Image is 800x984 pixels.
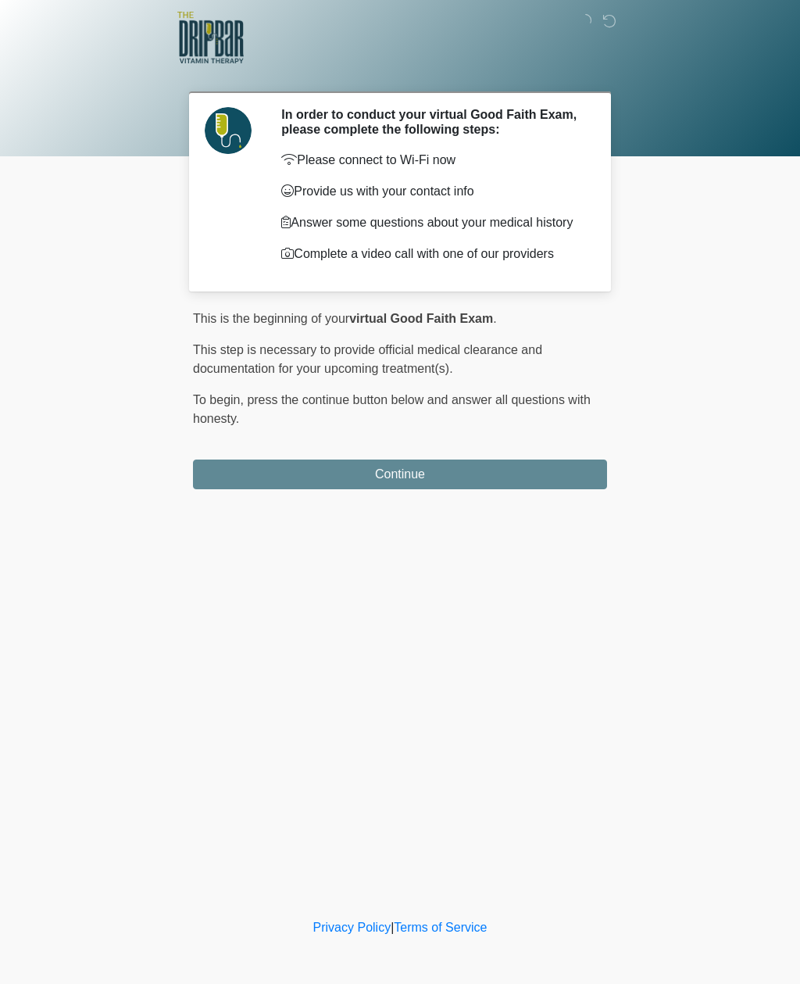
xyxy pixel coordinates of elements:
[391,921,394,934] a: |
[394,921,487,934] a: Terms of Service
[177,12,244,63] img: The DRIPBaR - Alamo Ranch SATX Logo
[313,921,391,934] a: Privacy Policy
[281,245,584,263] p: Complete a video call with one of our providers
[193,393,591,425] span: press the continue button below and answer all questions with honesty.
[281,182,584,201] p: Provide us with your contact info
[205,107,252,154] img: Agent Avatar
[349,312,493,325] strong: virtual Good Faith Exam
[193,393,247,406] span: To begin,
[193,312,349,325] span: This is the beginning of your
[193,460,607,489] button: Continue
[281,107,584,137] h2: In order to conduct your virtual Good Faith Exam, please complete the following steps:
[193,343,542,375] span: This step is necessary to provide official medical clearance and documentation for your upcoming ...
[281,213,584,232] p: Answer some questions about your medical history
[493,312,496,325] span: .
[281,151,584,170] p: Please connect to Wi-Fi now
